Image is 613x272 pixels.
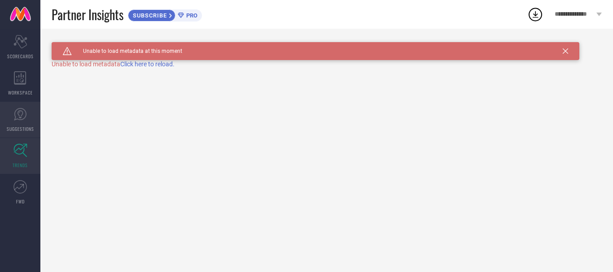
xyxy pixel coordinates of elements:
[52,42,78,49] h1: TRENDS
[527,6,543,22] div: Open download list
[52,5,123,24] span: Partner Insights
[184,12,197,19] span: PRO
[128,12,169,19] span: SUBSCRIBE
[7,53,34,60] span: SCORECARDS
[8,89,33,96] span: WORKSPACE
[16,198,25,205] span: FWD
[72,48,182,54] span: Unable to load metadata at this moment
[128,7,202,22] a: SUBSCRIBEPRO
[13,162,28,168] span: TRENDS
[120,60,175,68] span: Click here to reload.
[52,60,602,68] div: Unable to load metadata
[7,125,34,132] span: SUGGESTIONS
